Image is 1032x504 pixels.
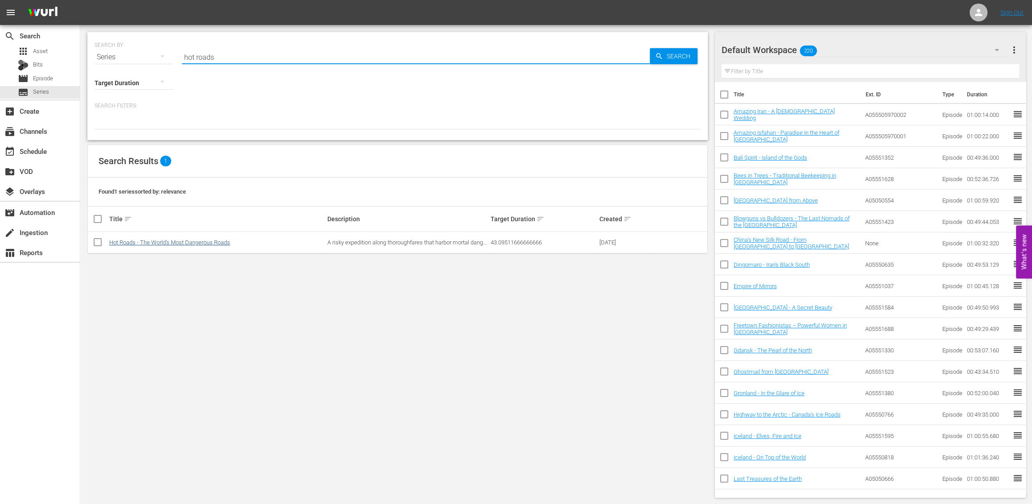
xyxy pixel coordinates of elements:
span: reorder [1012,259,1023,269]
td: Episode [939,361,963,382]
td: A05551352 [862,147,939,168]
a: [GEOGRAPHIC_DATA] from Above [734,197,818,204]
span: Reports [4,248,15,258]
a: [GEOGRAPHIC_DATA] - A Secret Beauty [734,304,832,311]
span: 1 [160,156,171,166]
td: Episode [939,425,963,446]
td: Episode [939,382,963,404]
td: 01:00:45.128 [963,275,1012,297]
button: Search [650,48,698,64]
td: Episode [939,318,963,339]
button: Open Feedback Widget [1016,226,1032,279]
div: Description [327,215,488,223]
span: Episode [33,74,53,83]
span: Schedule [4,146,15,157]
div: Title [109,214,325,224]
td: 01:00:55.680 [963,425,1012,446]
td: A05551037 [862,275,939,297]
span: reorder [1012,302,1023,312]
div: Bits [18,60,29,70]
span: Ingestion [4,227,15,238]
div: Default Workspace [722,37,1007,62]
td: A05551688 [862,318,939,339]
a: Bali Spirit - Island of the Gods [734,154,807,161]
td: Episode [939,125,963,147]
td: A05551595 [862,425,939,446]
span: Bits [33,60,43,69]
a: Dingomaro - Iran's Black South [734,261,810,268]
td: Episode [939,168,963,190]
td: 01:00:14.000 [963,104,1012,125]
span: Overlays [4,186,15,197]
a: Ghostmail from [GEOGRAPHIC_DATA] [734,368,829,375]
td: Episode [939,297,963,318]
td: Episode [939,232,963,254]
div: Created [599,214,651,224]
span: A risky expedition along thoroughfares that harbor mortal danger for those who use them or live o... [327,239,488,252]
td: A05550818 [862,446,939,468]
th: Type [937,82,962,107]
span: sort [124,215,132,223]
span: sort [623,215,632,223]
a: Iceland - On Top of the World [734,454,806,461]
th: Ext. ID [860,82,937,107]
td: 00:49:44.053 [963,211,1012,232]
th: Duration [962,82,1015,107]
td: A05550635 [862,254,939,275]
span: reorder [1012,473,1023,483]
td: 00:43:34.510 [963,361,1012,382]
td: 01:01:36.240 [963,446,1012,468]
td: 00:49:29.439 [963,318,1012,339]
td: 00:53:07.160 [963,339,1012,361]
span: more_vert [1008,45,1019,55]
td: A05551584 [862,297,939,318]
span: Search [4,31,15,41]
th: Title [734,82,861,107]
td: 01:00:32.320 [963,232,1012,254]
a: Gdansk - The Pearl of the North [734,347,812,354]
span: reorder [1012,451,1023,462]
td: 00:52:00.040 [963,382,1012,404]
a: Empire of Mirrors [734,283,777,289]
span: Asset [18,46,29,57]
td: A055505970002 [862,104,939,125]
a: Blowguns vs Bulldozers - The Last Nomads of the [GEOGRAPHIC_DATA] [734,215,850,228]
a: Hot Roads - The World's Most Dangerous Roads [109,239,230,246]
td: Episode [939,446,963,468]
td: Episode [939,211,963,232]
td: None [862,232,939,254]
span: 220 [800,41,817,60]
span: sort [537,215,545,223]
span: Asset [33,47,48,56]
td: A05551628 [862,168,939,190]
td: 00:49:53.129 [963,254,1012,275]
td: A05550766 [862,404,939,425]
span: Automation [4,207,15,218]
a: Iceland - Elves, Fire and Ice [734,433,801,439]
span: Search [663,48,698,64]
td: A05551523 [862,361,939,382]
td: A05551330 [862,339,939,361]
span: reorder [1012,409,1023,419]
button: more_vert [1008,39,1019,61]
a: Amazing Isfahan - Paradise in the Heart of [GEOGRAPHIC_DATA] [734,129,839,143]
span: Episode [18,73,29,84]
span: reorder [1012,216,1023,227]
span: Series [33,87,49,96]
span: Create [4,106,15,117]
span: reorder [1012,430,1023,441]
span: Series [18,87,29,98]
span: menu [5,7,16,18]
span: reorder [1012,280,1023,291]
div: [DATE] [599,239,651,246]
span: reorder [1012,323,1023,334]
p: Search Filters: [95,102,701,110]
span: reorder [1012,130,1023,141]
a: Amazing Iran - A [DEMOGRAPHIC_DATA] Wedding [734,108,835,121]
a: China's New Silk Road - From [GEOGRAPHIC_DATA] to [GEOGRAPHIC_DATA] [734,236,849,250]
td: Episode [939,190,963,211]
img: ans4CAIJ8jUAAAAAAAAAAAAAAAAAAAAAAAAgQb4GAAAAAAAAAAAAAAAAAAAAAAAAJMjXAAAAAAAAAAAAAAAAAAAAAAAAgAT5G... [21,2,64,23]
td: A05551380 [862,382,939,404]
td: Episode [939,404,963,425]
td: 00:49:50.993 [963,297,1012,318]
